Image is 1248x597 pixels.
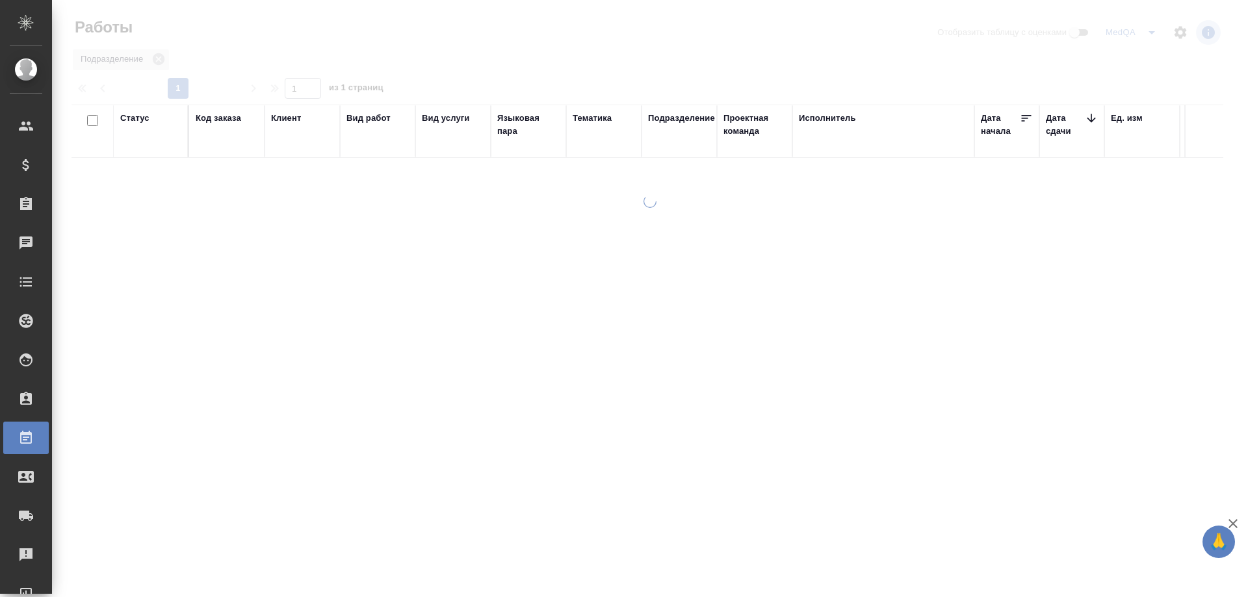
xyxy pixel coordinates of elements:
div: Ед. изм [1111,112,1143,125]
div: Код заказа [196,112,241,125]
div: Дата начала [981,112,1020,138]
div: Клиент [271,112,301,125]
div: Исполнитель [799,112,856,125]
div: Дата сдачи [1046,112,1085,138]
div: Статус [120,112,149,125]
div: Тематика [573,112,612,125]
div: Вид услуги [422,112,470,125]
div: Подразделение [648,112,715,125]
div: Вид работ [346,112,391,125]
button: 🙏 [1202,526,1235,558]
div: Проектная команда [723,112,786,138]
span: 🙏 [1208,528,1230,555]
div: Языковая пара [497,112,560,138]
